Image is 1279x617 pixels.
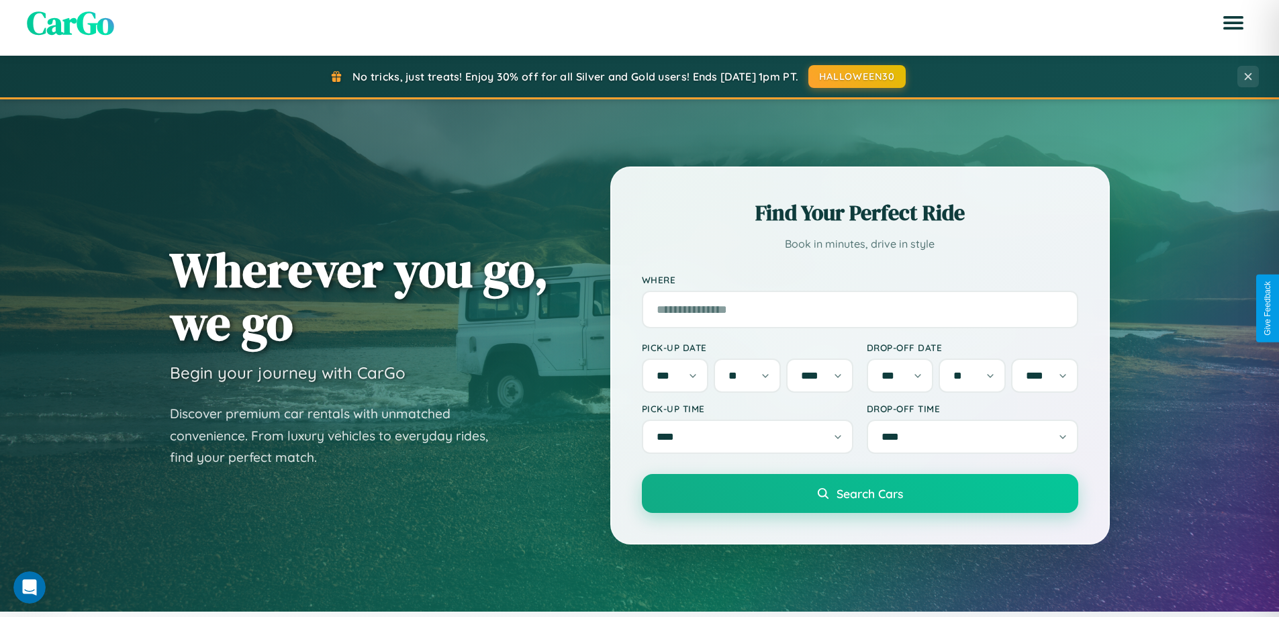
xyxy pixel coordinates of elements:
[642,274,1078,285] label: Where
[808,65,906,88] button: HALLOWEEN30
[13,571,46,604] iframe: Intercom live chat
[170,363,406,383] h3: Begin your journey with CarGo
[642,198,1078,228] h2: Find Your Perfect Ride
[867,342,1078,353] label: Drop-off Date
[170,243,549,349] h1: Wherever you go, we go
[642,342,853,353] label: Pick-up Date
[1263,281,1272,336] div: Give Feedback
[642,234,1078,254] p: Book in minutes, drive in style
[642,403,853,414] label: Pick-up Time
[27,1,114,45] span: CarGo
[867,403,1078,414] label: Drop-off Time
[1215,4,1252,42] button: Open menu
[352,70,798,83] span: No tricks, just treats! Enjoy 30% off for all Silver and Gold users! Ends [DATE] 1pm PT.
[170,403,506,469] p: Discover premium car rentals with unmatched convenience. From luxury vehicles to everyday rides, ...
[837,486,903,501] span: Search Cars
[642,474,1078,513] button: Search Cars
